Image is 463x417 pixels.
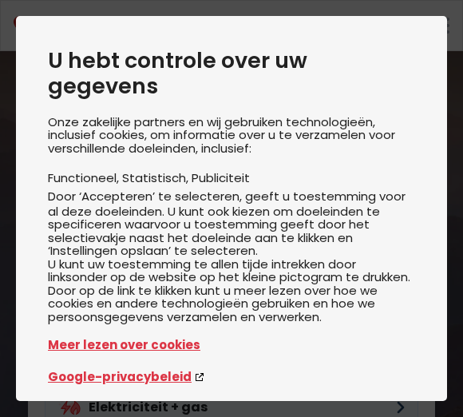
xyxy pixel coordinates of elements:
[192,169,250,186] li: Publiciteit
[48,116,415,399] div: Onze zakelijke partners en wij gebruiken technologieën, inclusief cookies, om informatie over u t...
[48,169,122,186] li: Functioneel
[48,48,415,100] h2: U hebt controle over uw gegevens
[48,367,415,386] a: Google-privacybeleid
[48,336,415,354] a: Meer lezen over cookies
[122,169,192,186] li: Statistisch
[48,399,159,417] button: Details weergeven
